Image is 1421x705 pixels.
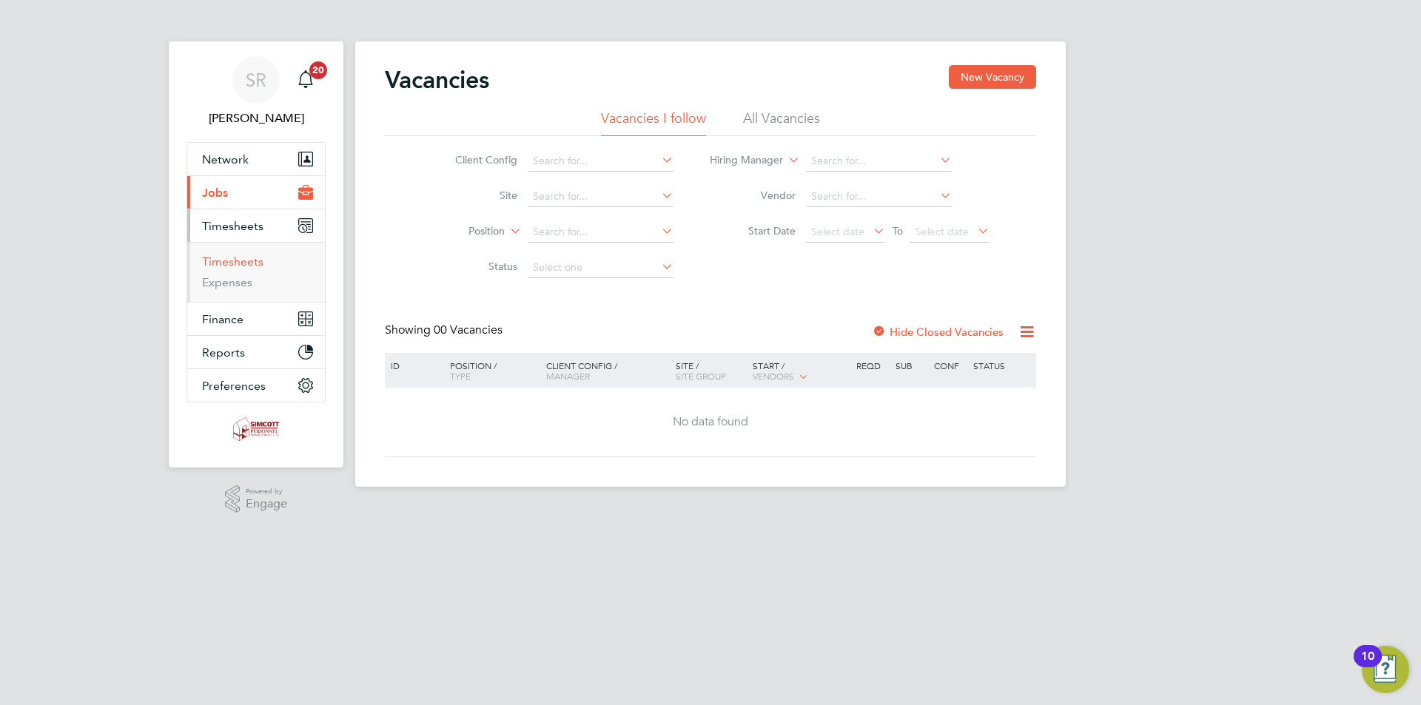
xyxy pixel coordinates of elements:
li: Vacancies I follow [601,109,706,136]
span: Manager [546,370,590,382]
a: Powered byEngage [225,485,288,513]
button: Network [187,143,325,175]
button: Preferences [187,369,325,402]
span: 00 Vacancies [434,323,503,337]
div: Site / [672,353,750,388]
span: Preferences [202,379,266,393]
span: Scott Ridgers [187,109,326,127]
div: Showing [385,323,505,338]
h2: Vacancies [385,65,489,95]
div: Position / [439,353,542,388]
div: ID [387,353,439,378]
label: Hide Closed Vacancies [872,325,1004,339]
span: Site Group [676,370,726,382]
input: Search for... [528,222,673,243]
a: SR[PERSON_NAME] [187,56,326,127]
span: Select date [916,225,969,238]
input: Search for... [806,186,952,207]
div: Start / [749,353,853,390]
label: Start Date [710,224,796,237]
span: SR [246,70,266,90]
span: Engage [246,498,287,510]
span: Select date [811,225,864,238]
div: No data found [387,414,1034,430]
a: Timesheets [202,254,263,269]
li: All Vacancies [743,109,820,136]
label: Client Config [432,153,517,166]
a: 20 [291,56,320,104]
span: Timesheets [202,219,263,233]
span: Finance [202,312,243,326]
span: Powered by [246,485,287,498]
div: Sub [892,353,930,378]
div: 10 [1361,656,1374,675]
div: Reqd [853,353,891,378]
span: Reports [202,345,245,360]
img: simcott-logo-retina.png [233,417,280,441]
label: Site [432,189,517,202]
div: Timesheets [187,242,325,302]
input: Search for... [806,151,952,172]
label: Vendor [710,189,796,202]
span: To [888,221,907,240]
span: Network [202,152,249,166]
label: Hiring Manager [698,153,783,168]
a: Go to home page [187,417,326,441]
input: Search for... [528,186,673,207]
div: Client Config / [542,353,672,388]
div: Status [970,353,1034,378]
input: Search for... [528,151,673,172]
nav: Main navigation [169,41,343,468]
button: New Vacancy [949,65,1036,89]
button: Jobs [187,176,325,209]
span: 20 [309,61,327,79]
input: Select one [528,257,673,278]
span: Type [450,370,471,382]
label: Position [420,224,505,239]
label: Status [432,260,517,273]
a: Expenses [202,275,252,289]
span: Jobs [202,186,228,200]
button: Reports [187,336,325,368]
span: Vendors [753,370,794,382]
div: Conf [930,353,969,378]
button: Finance [187,303,325,335]
button: Timesheets [187,209,325,242]
button: Open Resource Center, 10 new notifications [1362,646,1409,693]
